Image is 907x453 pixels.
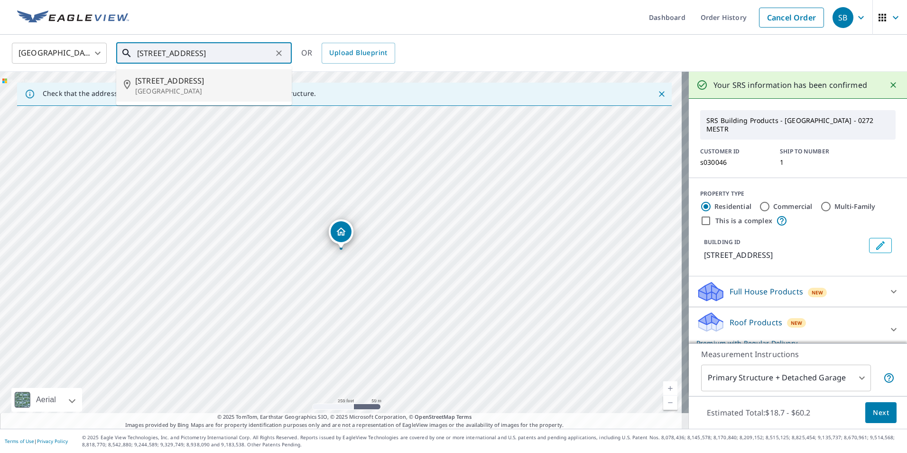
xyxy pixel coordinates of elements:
p: | [5,438,68,444]
button: Close [656,88,668,100]
button: Next [865,402,897,424]
label: Commercial [773,202,813,211]
div: OR [301,43,395,64]
p: [GEOGRAPHIC_DATA] [135,86,284,96]
div: [GEOGRAPHIC_DATA] [12,40,107,66]
div: SB [833,7,853,28]
button: Close [887,79,899,91]
p: © 2025 Eagle View Technologies, Inc. and Pictometry International Corp. All Rights Reserved. Repo... [82,434,902,448]
a: Terms of Use [5,438,34,444]
span: [STREET_ADDRESS] [135,75,284,86]
p: Full House Products [730,286,803,297]
span: New [812,289,824,296]
span: Upload Blueprint [329,47,387,59]
button: Edit building 1 [869,238,892,253]
div: Aerial [11,388,82,412]
button: Clear [272,47,286,60]
div: Roof ProductsNewPremium with Regular Delivery [696,311,899,348]
a: Terms [456,413,472,420]
p: SRS Building Products - [GEOGRAPHIC_DATA] - 0272 MESTR [703,113,893,137]
a: Upload Blueprint [322,43,395,64]
a: Current Level 17, Zoom Out [663,396,677,410]
input: Search by address or latitude-longitude [137,40,272,66]
p: Estimated Total: $18.7 - $60.2 [699,402,818,423]
div: Full House ProductsNew [696,280,899,303]
div: Primary Structure + Detached Garage [701,365,871,391]
span: New [791,319,803,327]
div: Dropped pin, building 1, Residential property, 38 Pleasant St New Britain, CT 06051 [329,219,353,249]
p: [STREET_ADDRESS] [704,249,865,261]
p: SHIP TO NUMBER [780,147,848,156]
div: PROPERTY TYPE [700,189,896,198]
label: Multi-Family [834,202,876,211]
p: Check that the address is accurate, then drag the marker over the correct structure. [43,89,316,98]
span: Next [873,407,889,419]
p: s030046 [700,159,768,166]
p: CUSTOMER ID [700,147,768,156]
p: BUILDING ID [704,238,740,246]
a: Cancel Order [759,8,824,28]
span: © 2025 TomTom, Earthstar Geographics SIO, © 2025 Microsoft Corporation, © [217,413,472,421]
span: Your report will include the primary structure and a detached garage if one exists. [883,372,895,384]
a: OpenStreetMap [415,413,454,420]
p: Roof Products [730,317,782,328]
div: Aerial [33,388,59,412]
p: Premium with Regular Delivery [696,338,882,348]
a: Privacy Policy [37,438,68,444]
p: Measurement Instructions [701,349,895,360]
p: Your SRS information has been confirmed [713,79,867,91]
img: EV Logo [17,10,129,25]
label: Residential [714,202,751,211]
p: 1 [780,159,848,166]
a: Current Level 17, Zoom In [663,381,677,396]
label: This is a complex [715,216,772,226]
